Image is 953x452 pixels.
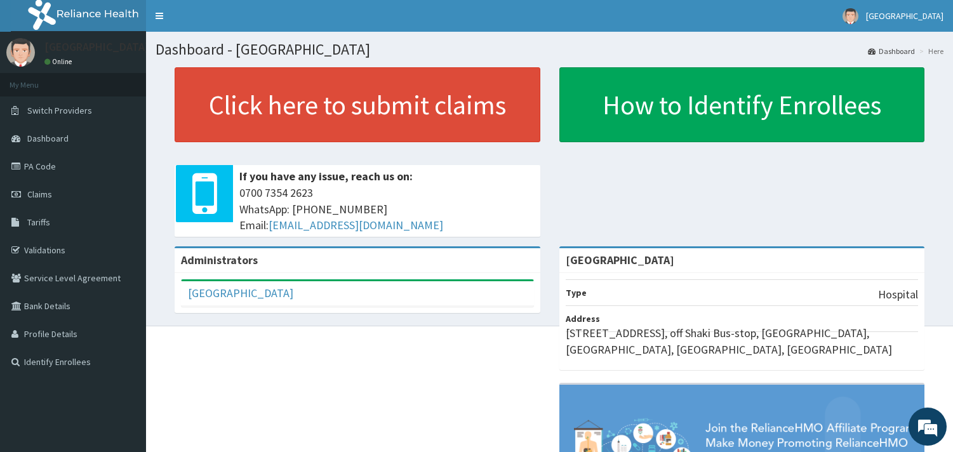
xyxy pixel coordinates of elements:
[181,253,258,267] b: Administrators
[866,10,943,22] span: [GEOGRAPHIC_DATA]
[868,46,915,56] a: Dashboard
[843,8,858,24] img: User Image
[27,189,52,200] span: Claims
[27,105,92,116] span: Switch Providers
[175,67,540,142] a: Click here to submit claims
[559,67,925,142] a: How to Identify Enrollees
[27,216,50,228] span: Tariffs
[916,46,943,56] li: Here
[566,287,587,298] b: Type
[566,313,600,324] b: Address
[156,41,943,58] h1: Dashboard - [GEOGRAPHIC_DATA]
[27,133,69,144] span: Dashboard
[878,286,918,303] p: Hospital
[239,169,413,183] b: If you have any issue, reach us on:
[44,57,75,66] a: Online
[566,325,919,357] p: [STREET_ADDRESS], off Shaki Bus-stop, [GEOGRAPHIC_DATA], [GEOGRAPHIC_DATA], [GEOGRAPHIC_DATA], [G...
[566,253,674,267] strong: [GEOGRAPHIC_DATA]
[239,185,534,234] span: 0700 7354 2623 WhatsApp: [PHONE_NUMBER] Email:
[6,38,35,67] img: User Image
[44,41,149,53] p: [GEOGRAPHIC_DATA]
[188,286,293,300] a: [GEOGRAPHIC_DATA]
[269,218,443,232] a: [EMAIL_ADDRESS][DOMAIN_NAME]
